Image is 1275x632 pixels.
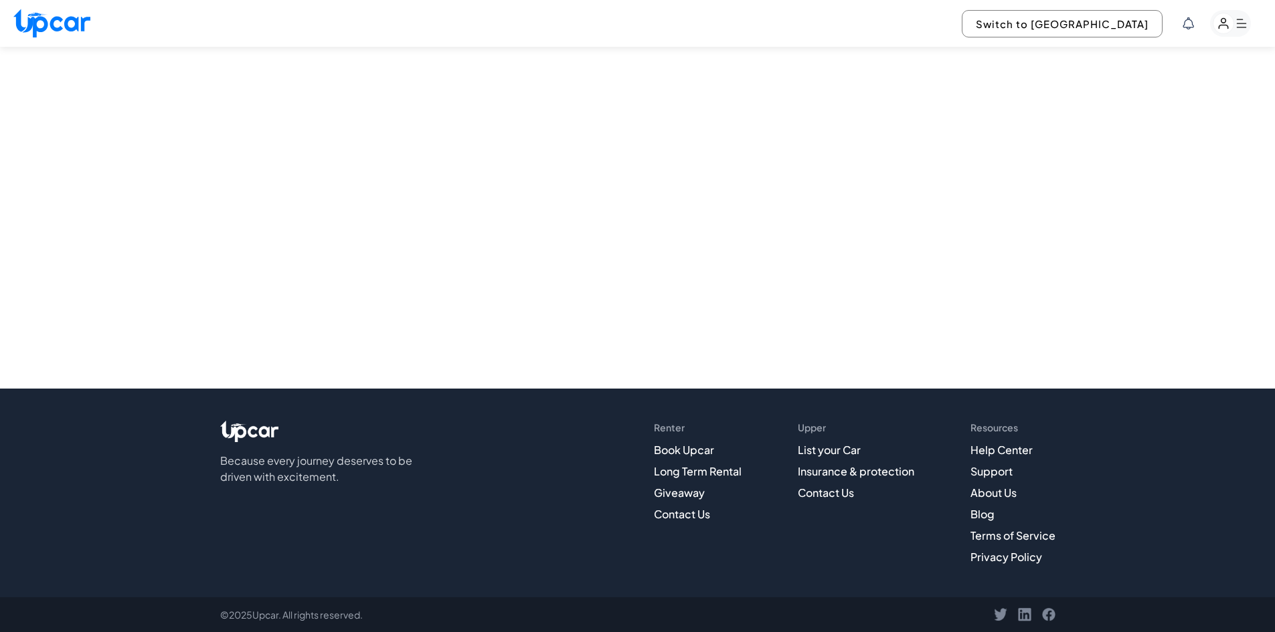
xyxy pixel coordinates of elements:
[654,507,710,521] a: Contact Us
[654,486,705,500] a: Giveaway
[970,550,1042,564] a: Privacy Policy
[220,421,279,442] img: Upcar Logo
[798,443,861,457] a: List your Car
[970,528,1055,542] a: Terms of Service
[970,421,1055,434] h4: Resources
[970,507,995,521] a: Blog
[220,453,434,485] p: Because every journey deserves to be driven with excitement.
[798,464,914,478] a: Insurance & protection
[1042,608,1055,621] img: Facebook
[970,486,1017,500] a: About Us
[1018,608,1031,621] img: LinkedIn
[220,608,363,621] span: © 2025 Upcar. All rights reserved.
[654,421,742,434] h4: Renter
[962,10,1163,37] button: Switch to [GEOGRAPHIC_DATA]
[994,608,1007,621] img: Twitter
[654,464,742,478] a: Long Term Rental
[970,464,1013,478] a: Support
[798,486,854,500] a: Contact Us
[13,9,90,37] img: Upcar Logo
[798,421,914,434] h4: Upper
[970,443,1033,457] a: Help Center
[654,443,714,457] a: Book Upcar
